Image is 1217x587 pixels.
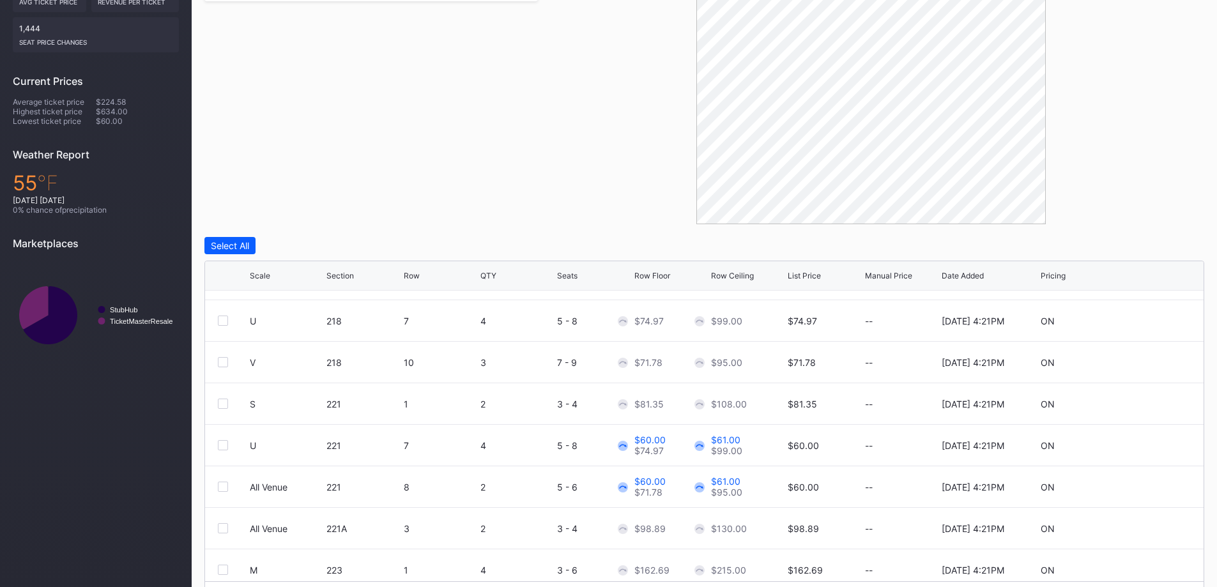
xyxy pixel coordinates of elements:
div: Highest ticket price [13,107,96,116]
div: Pricing [1041,271,1066,280]
div: -- [865,482,938,492]
div: 5 - 8 [557,440,631,451]
div: 3 - 4 [557,523,631,534]
div: 218 [326,357,400,368]
div: [DATE] 4:21PM [942,399,1004,409]
div: 10 [404,357,477,368]
div: All Venue [250,523,287,534]
div: $99.00 [711,316,742,326]
div: Lowest ticket price [13,116,96,126]
div: $74.97 [634,316,664,326]
div: Scale [250,271,270,280]
div: List Price [788,271,821,280]
div: 7 [404,440,477,451]
div: 2 [480,523,554,534]
div: 7 [404,316,477,326]
div: Manual Price [865,271,912,280]
div: $108.00 [711,399,747,409]
div: $634.00 [96,107,179,116]
div: -- [865,316,938,326]
div: 7 - 9 [557,357,631,368]
text: StubHub [110,306,138,314]
div: -- [865,440,938,451]
div: 3 - 6 [557,565,631,576]
div: 55 [13,171,179,195]
div: ON [1041,357,1055,368]
div: $71.78 [788,357,816,368]
div: $130.00 [711,523,747,534]
div: [DATE] 4:21PM [942,523,1004,534]
div: 4 [480,440,554,451]
div: $61.00 [711,476,742,487]
div: $74.97 [634,445,666,456]
div: $215.00 [711,565,746,576]
span: ℉ [37,171,58,195]
div: Section [326,271,354,280]
div: ON [1041,565,1055,576]
div: seat price changes [19,33,172,46]
div: $60.00 [634,476,666,487]
div: $224.58 [96,97,179,107]
div: ON [1041,316,1055,326]
div: 1 [404,399,477,409]
div: ON [1041,399,1055,409]
div: 221 [326,399,400,409]
div: [DATE] 4:21PM [942,565,1004,576]
div: M [250,565,257,576]
text: TicketMasterResale [110,317,172,325]
div: $95.00 [711,357,742,368]
div: $74.97 [788,316,817,326]
div: $95.00 [711,487,742,498]
div: $162.69 [788,565,823,576]
div: [DATE] 4:21PM [942,482,1004,492]
div: 8 [404,482,477,492]
div: 218 [326,316,400,326]
div: S [250,399,256,409]
div: Date Added [942,271,984,280]
div: -- [865,523,938,534]
div: Seats [557,271,578,280]
div: Select All [211,240,249,251]
div: $71.78 [634,487,666,498]
div: Row Ceiling [711,271,754,280]
div: ON [1041,482,1055,492]
div: 2 [480,399,554,409]
div: $60.00 [634,434,666,445]
svg: Chart title [13,259,179,371]
div: 223 [326,565,400,576]
div: All Venue [250,482,287,492]
div: -- [865,565,938,576]
div: [DATE] 4:21PM [942,440,1004,451]
div: $98.89 [788,523,819,534]
div: $60.00 [788,482,819,492]
div: $162.69 [634,565,670,576]
div: $81.35 [788,399,817,409]
div: $99.00 [711,445,742,456]
div: -- [865,357,938,368]
div: U [250,316,256,326]
div: $60.00 [788,440,819,451]
div: $71.78 [634,357,662,368]
div: 3 [404,523,477,534]
div: 2 [480,482,554,492]
div: [DATE] 4:21PM [942,316,1004,326]
div: 3 - 4 [557,399,631,409]
div: Weather Report [13,148,179,161]
div: 1,444 [13,17,179,52]
div: $98.89 [634,523,666,534]
div: $81.35 [634,399,664,409]
button: Select All [204,237,256,254]
div: Row Floor [634,271,670,280]
div: V [250,357,256,368]
div: ON [1041,440,1055,451]
div: 4 [480,316,554,326]
div: -- [865,399,938,409]
div: 1 [404,565,477,576]
div: 0 % chance of precipitation [13,205,179,215]
div: Row [404,271,420,280]
div: Marketplaces [13,237,179,250]
div: Current Prices [13,75,179,88]
div: 4 [480,565,554,576]
div: 221 [326,482,400,492]
div: 5 - 8 [557,316,631,326]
